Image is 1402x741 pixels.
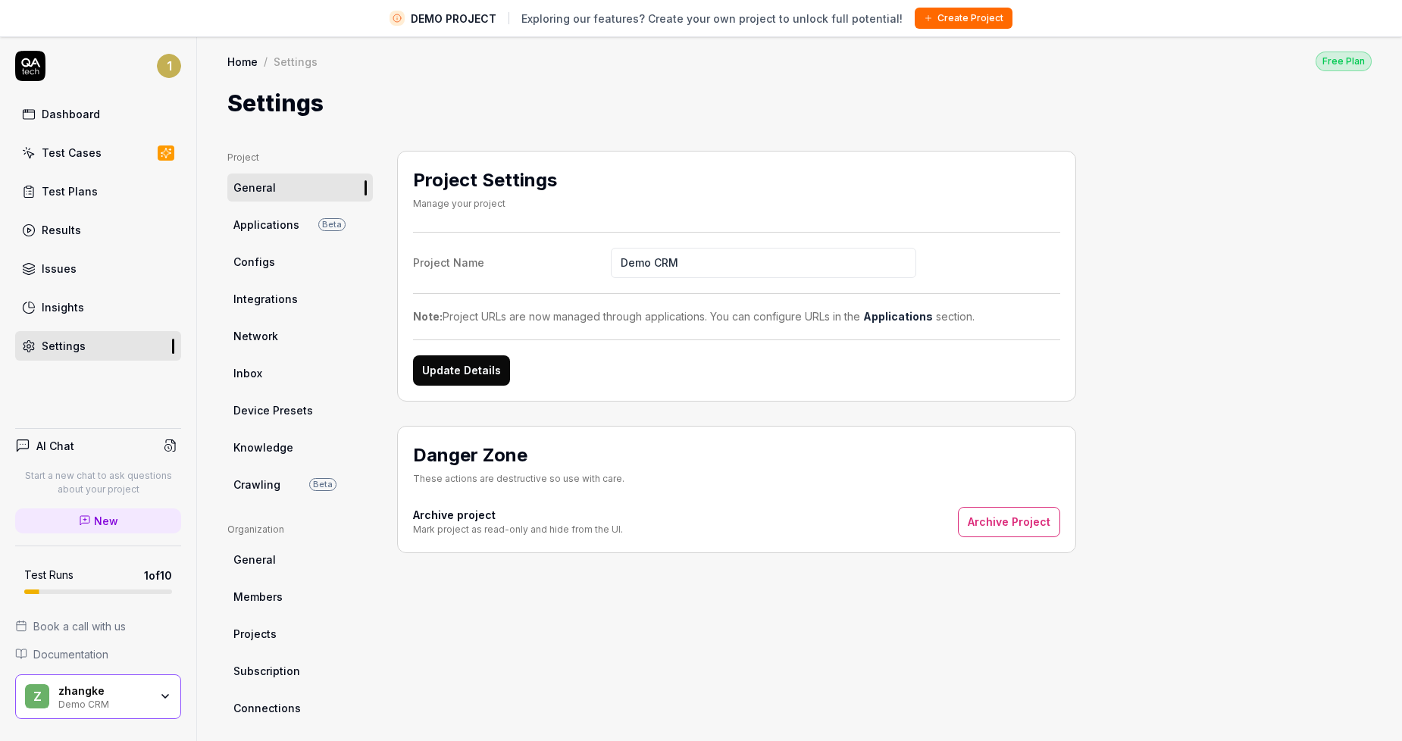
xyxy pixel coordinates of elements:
[42,145,102,161] div: Test Cases
[227,285,373,313] a: Integrations
[413,167,557,194] h2: Project Settings
[42,261,77,277] div: Issues
[863,310,933,323] a: Applications
[15,618,181,634] a: Book a call with us
[318,218,346,231] span: Beta
[233,291,298,307] span: Integrations
[58,684,149,698] div: zhangke
[264,54,268,69] div: /
[1316,51,1372,71] button: Free Plan
[233,700,301,716] span: Connections
[958,507,1060,537] button: Archive Project
[157,54,181,78] span: 1
[227,471,373,499] a: CrawlingBeta
[413,355,510,386] button: Update Details
[227,86,324,120] h1: Settings
[15,674,181,720] button: zzhangkeDemo CRM
[227,546,373,574] a: General
[42,299,84,315] div: Insights
[227,54,258,69] a: Home
[94,513,118,529] span: New
[915,8,1012,29] button: Create Project
[413,442,624,469] h2: Danger Zone
[227,657,373,685] a: Subscription
[144,567,172,583] span: 1 of 10
[227,322,373,350] a: Network
[42,338,86,354] div: Settings
[1316,52,1372,71] div: Free Plan
[413,255,611,270] div: Project Name
[227,248,373,276] a: Configs
[521,11,903,27] span: Exploring our features? Create your own project to unlock full potential!
[36,438,74,454] h4: AI Chat
[15,99,181,129] a: Dashboard
[42,222,81,238] div: Results
[233,402,313,418] span: Device Presets
[227,151,373,164] div: Project
[15,292,181,322] a: Insights
[233,254,275,270] span: Configs
[25,684,49,708] span: z
[227,174,373,202] a: General
[227,694,373,722] a: Connections
[33,618,126,634] span: Book a call with us
[15,508,181,533] a: New
[413,472,624,486] div: These actions are destructive so use with care.
[413,308,1060,324] div: Project URLs are now managed through applications. You can configure URLs in the section.
[233,626,277,642] span: Projects
[233,589,283,605] span: Members
[411,11,496,27] span: DEMO PROJECT
[413,197,557,211] div: Manage your project
[15,469,181,496] p: Start a new chat to ask questions about your project
[611,248,916,278] input: Project Name
[42,183,98,199] div: Test Plans
[233,365,262,381] span: Inbox
[233,552,276,567] span: General
[227,359,373,387] a: Inbox
[42,106,100,122] div: Dashboard
[15,138,181,167] a: Test Cases
[233,180,276,195] span: General
[227,433,373,461] a: Knowledge
[274,54,318,69] div: Settings
[15,254,181,283] a: Issues
[233,217,299,233] span: Applications
[227,523,373,536] div: Organization
[309,478,336,491] span: Beta
[15,331,181,361] a: Settings
[227,211,373,239] a: ApplicationsBeta
[33,646,108,662] span: Documentation
[15,215,181,245] a: Results
[15,177,181,206] a: Test Plans
[15,646,181,662] a: Documentation
[24,568,74,582] h5: Test Runs
[233,477,280,492] span: Crawling
[233,328,278,344] span: Network
[413,310,443,323] strong: Note:
[58,697,149,709] div: Demo CRM
[233,439,293,455] span: Knowledge
[227,620,373,648] a: Projects
[227,396,373,424] a: Device Presets
[233,663,300,679] span: Subscription
[157,51,181,81] button: 1
[413,507,623,523] h4: Archive project
[413,523,623,536] div: Mark project as read-only and hide from the UI.
[227,583,373,611] a: Members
